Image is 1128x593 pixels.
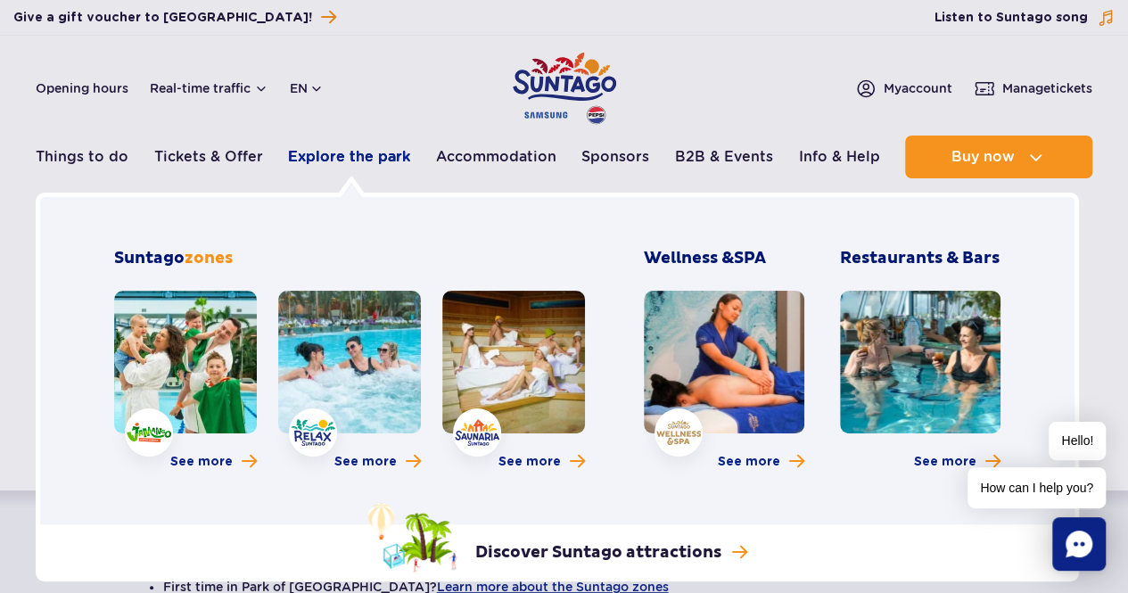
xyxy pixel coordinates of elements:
[974,78,1092,99] a: Managetickets
[581,136,649,178] a: Sponsors
[951,149,1014,165] span: Buy now
[498,453,585,471] a: More about Saunaria zone
[840,248,1000,269] h3: Restaurants & Bars
[644,248,804,269] h3: Wellness &
[154,136,263,178] a: Tickets & Offer
[675,136,773,178] a: B2B & Events
[734,248,766,268] span: SPA
[855,78,952,99] a: Myaccount
[170,453,257,471] a: More about Jamango zone
[498,453,561,471] span: See more
[368,503,747,572] a: Discover Suntago attractions
[436,136,556,178] a: Accommodation
[905,136,1092,178] button: Buy now
[334,453,421,471] a: More about Relax zone
[36,79,128,97] a: Opening hours
[884,79,952,97] span: My account
[475,542,721,564] p: Discover Suntago attractions
[1052,517,1106,571] div: Chat
[914,453,976,471] span: See more
[334,453,397,471] span: See more
[288,136,410,178] a: Explore the park
[718,453,780,471] span: See more
[798,136,879,178] a: Info & Help
[1049,422,1106,460] span: Hello!
[150,81,268,95] button: Real-time traffic
[170,453,233,471] span: See more
[1002,79,1092,97] span: Manage tickets
[967,467,1106,508] span: How can I help you?
[718,453,804,471] a: More about Wellness & SPA
[114,248,585,269] h2: Suntago
[185,248,233,268] span: zones
[914,453,1000,471] a: More about Restaurants & Bars
[290,79,324,97] button: en
[36,136,128,178] a: Things to do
